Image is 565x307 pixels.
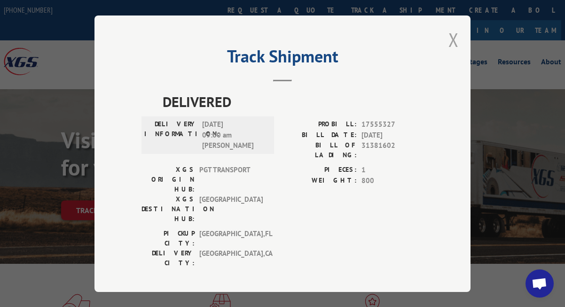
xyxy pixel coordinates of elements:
[361,165,424,176] span: 1
[144,119,197,151] label: DELIVERY INFORMATION:
[526,269,554,298] div: Open chat
[282,165,357,176] label: PIECES:
[199,165,263,194] span: PGT TRANSPORT
[361,140,424,160] span: 31381602
[282,175,357,186] label: WEIGHT:
[141,165,195,194] label: XGS ORIGIN HUB:
[141,229,195,248] label: PICKUP CITY:
[361,119,424,130] span: 17555327
[163,91,424,112] span: DELIVERED
[199,194,263,224] span: [GEOGRAPHIC_DATA]
[141,248,195,268] label: DELIVERY CITY:
[202,119,266,151] span: [DATE] 09:00 am [PERSON_NAME]
[199,229,263,248] span: [GEOGRAPHIC_DATA] , FL
[361,130,424,140] span: [DATE]
[282,140,357,160] label: BILL OF LADING:
[448,27,459,52] button: Close modal
[141,50,424,68] h2: Track Shipment
[141,194,195,224] label: XGS DESTINATION HUB:
[282,119,357,130] label: PROBILL:
[361,175,424,186] span: 800
[199,248,263,268] span: [GEOGRAPHIC_DATA] , CA
[282,130,357,140] label: BILL DATE:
